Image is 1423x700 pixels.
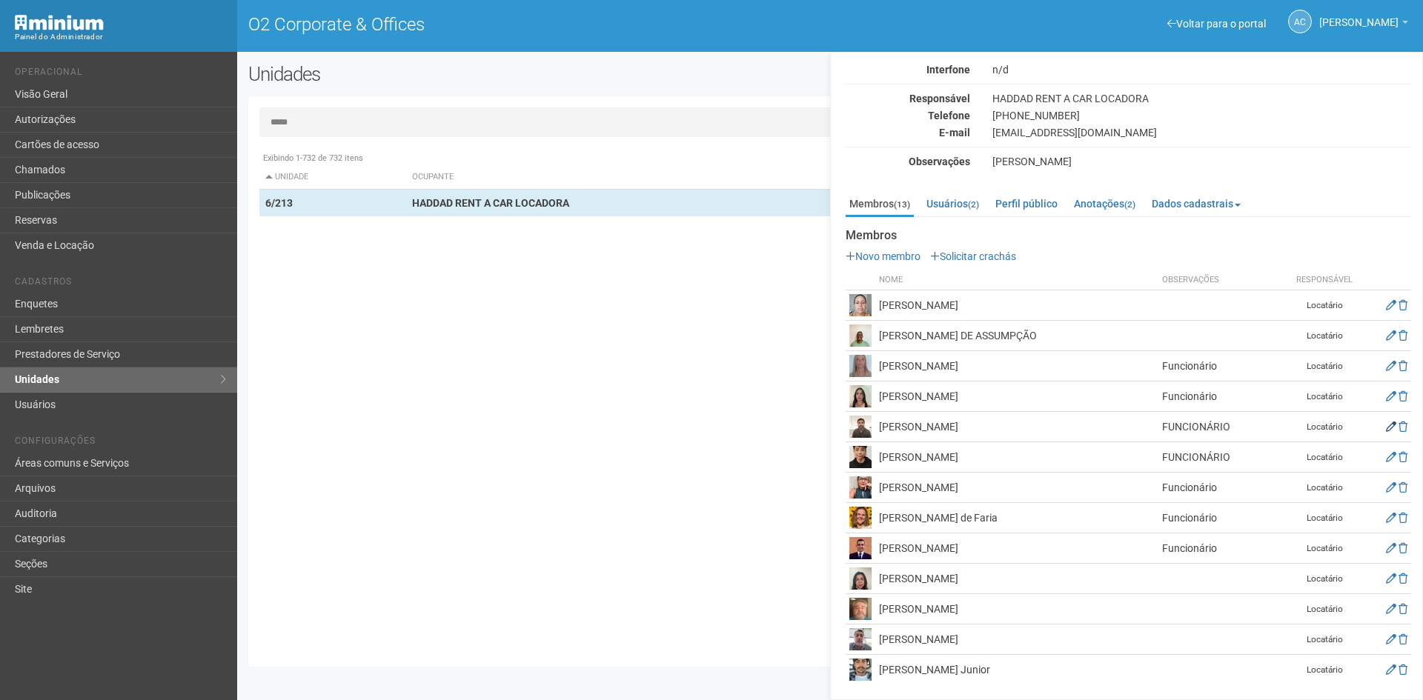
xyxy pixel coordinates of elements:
[835,126,981,139] div: E-mail
[1399,360,1407,372] a: Excluir membro
[1287,290,1361,321] td: Locatário
[1287,381,1361,412] td: Locatário
[1386,360,1396,372] a: Editar membro
[1399,512,1407,524] a: Excluir membro
[875,503,1158,533] td: [PERSON_NAME] de Faria
[968,199,979,210] small: (2)
[875,624,1158,655] td: [PERSON_NAME]
[1158,533,1288,564] td: Funcionário
[835,109,981,122] div: Telefone
[1399,299,1407,311] a: Excluir membro
[1287,564,1361,594] td: Locatário
[15,436,226,451] li: Configurações
[1399,573,1407,584] a: Excluir membro
[923,193,983,215] a: Usuários(2)
[1158,442,1288,473] td: FUNCIONÁRIO
[1386,481,1396,493] a: Editar membro
[1386,421,1396,433] a: Editar membro
[1399,421,1407,433] a: Excluir membro
[875,351,1158,381] td: [PERSON_NAME]
[248,63,720,85] h2: Unidades
[849,476,872,499] img: user.png
[259,165,406,190] th: Unidade: activate to sort column descending
[875,412,1158,442] td: [PERSON_NAME]
[1287,321,1361,351] td: Locatário
[1287,503,1361,533] td: Locatário
[849,446,872,468] img: user.png
[1399,330,1407,341] a: Excluir membro
[1167,18,1266,30] a: Voltar para o portal
[1158,503,1288,533] td: Funcionário
[15,67,226,82] li: Operacional
[1070,193,1139,215] a: Anotações(2)
[875,594,1158,624] td: [PERSON_NAME]
[1158,381,1288,412] td: Funcionário
[248,15,819,34] h1: O2 Corporate & Offices
[1399,542,1407,554] a: Excluir membro
[875,564,1158,594] td: [PERSON_NAME]
[875,270,1158,290] th: Nome
[1287,270,1361,290] th: Responsável
[849,324,872,347] img: user.png
[1287,412,1361,442] td: Locatário
[1124,199,1135,210] small: (2)
[894,199,910,210] small: (13)
[1287,624,1361,655] td: Locatário
[875,321,1158,351] td: [PERSON_NAME] DE ASSUMPÇÃO
[849,628,872,650] img: user.png
[835,63,981,76] div: Interfone
[1399,390,1407,402] a: Excluir membro
[1158,412,1288,442] td: FUNCIONÁRIO
[15,276,226,292] li: Cadastros
[1148,193,1244,215] a: Dados cadastrais
[849,507,872,529] img: user.png
[1287,533,1361,564] td: Locatário
[875,655,1158,685] td: [PERSON_NAME] Junior
[1287,594,1361,624] td: Locatário
[849,598,872,620] img: user.png
[849,294,872,316] img: user.png
[1399,451,1407,463] a: Excluir membro
[849,537,872,559] img: user.png
[835,92,981,105] div: Responsável
[1399,633,1407,645] a: Excluir membro
[1158,473,1288,503] td: Funcionário
[1386,512,1396,524] a: Editar membro
[1386,573,1396,584] a: Editar membro
[1386,451,1396,463] a: Editar membro
[1386,633,1396,645] a: Editar membro
[875,290,1158,321] td: [PERSON_NAME]
[1287,655,1361,685] td: Locatário
[265,197,293,209] strong: 6/213
[1287,442,1361,473] td: Locatário
[846,229,1411,242] strong: Membros
[1319,19,1408,30] a: [PERSON_NAME]
[992,193,1061,215] a: Perfil público
[406,165,909,190] th: Ocupante: activate to sort column ascending
[981,126,1422,139] div: [EMAIL_ADDRESS][DOMAIN_NAME]
[930,250,1016,262] a: Solicitar crachás
[1386,330,1396,341] a: Editar membro
[1287,473,1361,503] td: Locatário
[981,63,1422,76] div: n/d
[1399,664,1407,676] a: Excluir membro
[981,109,1422,122] div: [PHONE_NUMBER]
[835,155,981,168] div: Observações
[846,250,921,262] a: Novo membro
[875,473,1158,503] td: [PERSON_NAME]
[1319,2,1399,28] span: Ana Carla de Carvalho Silva
[1386,664,1396,676] a: Editar membro
[846,193,914,217] a: Membros(13)
[412,197,569,209] strong: HADDAD RENT A CAR LOCADORA
[1399,603,1407,615] a: Excluir membro
[981,92,1422,105] div: HADDAD RENT A CAR LOCADORA
[981,155,1422,168] div: [PERSON_NAME]
[1386,299,1396,311] a: Editar membro
[849,416,872,438] img: user.png
[259,152,1401,165] div: Exibindo 1-732 de 732 itens
[1386,390,1396,402] a: Editar membro
[875,533,1158,564] td: [PERSON_NAME]
[1399,481,1407,493] a: Excluir membro
[15,15,104,30] img: Minium
[849,659,872,681] img: user.png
